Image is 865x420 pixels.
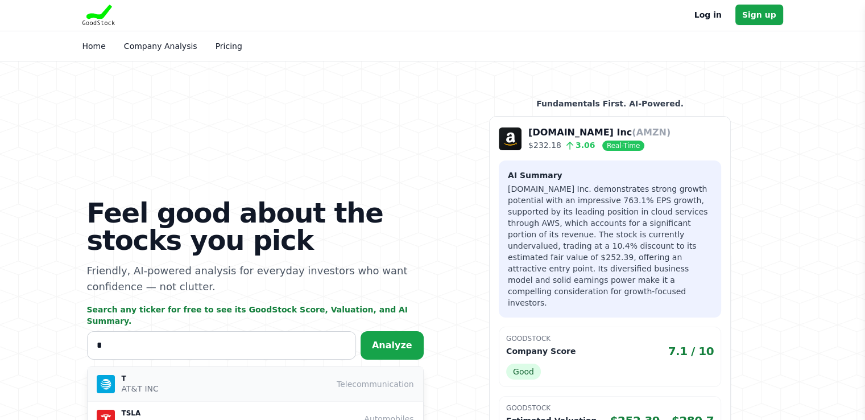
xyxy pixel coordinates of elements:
[506,364,541,380] span: Good
[489,98,731,109] p: Fundamentals First. AI-Powered.
[337,378,414,390] span: Telecommunication
[528,126,671,139] p: [DOMAIN_NAME] Inc
[122,374,159,383] p: T
[508,183,712,308] p: [DOMAIN_NAME] Inc. demonstrates strong growth potential with an impressive 763.1% EPS growth, sup...
[668,343,714,359] span: 7.1 / 10
[82,42,106,51] a: Home
[122,383,159,394] p: AT&T INC
[82,5,115,25] img: Goodstock Logo
[88,367,423,402] button: T T AT&T INC Telecommunication
[602,141,644,151] span: Real-Time
[561,141,595,150] span: 3.06
[506,403,714,413] p: GoodStock
[632,127,671,138] span: (AMZN)
[506,345,576,357] p: Company Score
[122,409,163,418] p: TSLA
[508,170,712,181] h3: AI Summary
[372,340,412,351] span: Analyze
[506,334,714,343] p: GoodStock
[97,375,115,393] img: T
[87,304,424,327] p: Search any ticker for free to see its GoodStock Score, Valuation, and AI Summary.
[361,331,424,360] button: Analyze
[87,199,424,254] h1: Feel good about the stocks you pick
[499,127,522,150] img: Company Logo
[124,42,197,51] a: Company Analysis
[87,263,424,295] p: Friendly, AI-powered analysis for everyday investors who want confidence — not clutter.
[694,8,722,22] a: Log in
[216,42,242,51] a: Pricing
[735,5,783,25] a: Sign up
[528,139,671,151] p: $232.18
